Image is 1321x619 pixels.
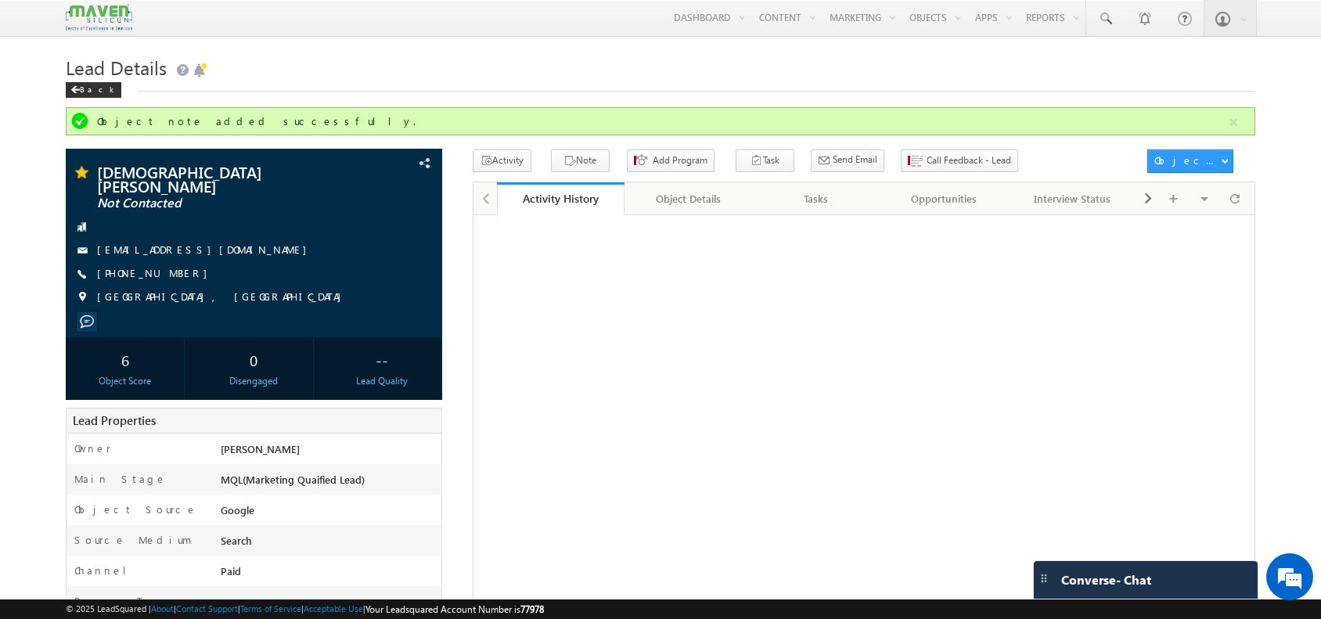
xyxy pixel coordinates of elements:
[199,345,309,374] div: 0
[637,189,739,208] div: Object Details
[765,189,867,208] div: Tasks
[551,149,610,172] button: Note
[736,149,794,172] button: Task
[66,55,167,80] span: Lead Details
[520,603,544,615] span: 77978
[70,345,180,374] div: 6
[66,82,121,98] div: Back
[497,182,625,215] a: Activity History
[240,603,301,614] a: Terms of Service
[833,153,877,167] span: Send Email
[74,472,167,486] label: Main Stage
[811,149,884,172] button: Send Email
[66,602,544,617] span: © 2025 LeadSquared | | | | |
[74,502,197,516] label: Object Source
[70,374,180,388] div: Object Score
[217,533,441,555] div: Search
[97,243,315,256] a: [EMAIL_ADDRESS][DOMAIN_NAME]
[473,149,531,172] button: Activity
[1147,149,1233,173] button: Object Actions
[901,149,1018,172] button: Call Feedback - Lead
[509,191,614,206] div: Activity History
[217,502,441,524] div: Google
[97,164,331,193] span: [DEMOGRAPHIC_DATA][PERSON_NAME]
[66,81,129,95] a: Back
[627,149,714,172] button: Add Program
[217,472,441,494] div: MQL(Marketing Quaified Lead)
[73,412,156,428] span: Lead Properties
[97,290,349,305] span: [GEOGRAPHIC_DATA], [GEOGRAPHIC_DATA]
[1009,182,1137,215] a: Interview Status
[97,196,331,211] span: Not Contacted
[927,153,1011,167] span: Call Feedback - Lead
[327,374,437,388] div: Lead Quality
[221,442,300,455] span: [PERSON_NAME]
[365,603,544,615] span: Your Leadsquared Account Number is
[74,441,111,455] label: Owner
[880,182,1009,215] a: Opportunities
[1154,153,1221,167] div: Object Actions
[893,189,995,208] div: Opportunities
[74,594,167,608] label: Program Type
[304,603,363,614] a: Acceptable Use
[1061,573,1151,587] span: Converse - Chat
[327,345,437,374] div: --
[753,182,881,215] a: Tasks
[1038,572,1050,585] img: carter-drag
[74,563,139,578] label: Channel
[97,114,1226,128] div: Object note added successfully.
[217,563,441,585] div: Paid
[176,603,238,614] a: Contact Support
[199,374,309,388] div: Disengaged
[74,533,192,547] label: Source Medium
[151,603,174,614] a: About
[653,153,707,167] span: Add Program
[625,182,753,215] a: Object Details
[97,266,215,282] span: [PHONE_NUMBER]
[1021,189,1123,208] div: Interview Status
[66,4,131,31] img: Custom Logo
